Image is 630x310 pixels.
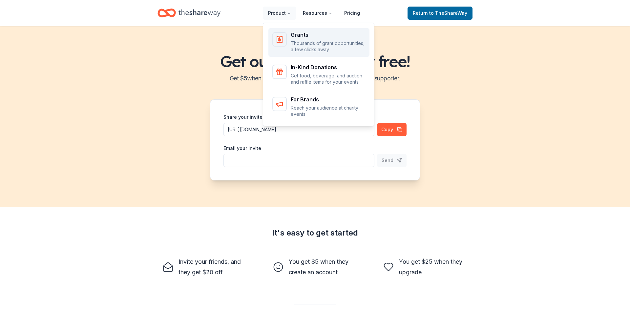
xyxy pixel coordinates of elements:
span: to TheShareWay [429,10,467,16]
a: For BrandsReach your audience at charity events [268,93,369,121]
label: Share your invite link [223,114,272,120]
p: Reach your audience at charity events [291,105,366,117]
a: Home [157,5,220,21]
div: You get $25 when they upgrade [399,257,467,278]
div: It's easy to get started [157,228,472,238]
button: Product [263,7,296,20]
a: In-Kind DonationsGet food, beverage, and auction and raffle items for your events [268,61,369,89]
nav: Main [263,5,365,21]
label: Email your invite [223,145,261,152]
h2: Get $ 5 when a friend signs up, $ 25 when they become a supporter. [8,73,622,84]
p: Thousands of grant opportunities, a few clicks away [291,40,366,53]
div: Product [263,23,375,127]
button: Copy [377,123,407,136]
div: For Brands [291,97,366,102]
div: Invite your friends, and they get $20 off [178,257,247,278]
a: GrantsThousands of grant opportunities, a few clicks away [268,28,369,57]
p: Get food, beverage, and auction and raffle items for your events [291,72,366,85]
div: Grants [291,32,366,37]
div: You get $5 when they create an account [289,257,357,278]
a: Returnto TheShareWay [408,7,472,20]
span: Return [413,9,467,17]
a: Pricing [339,7,365,20]
button: Resources [298,7,338,20]
div: In-Kind Donations [291,65,366,70]
h1: Get our paid plans for free! [8,52,622,71]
